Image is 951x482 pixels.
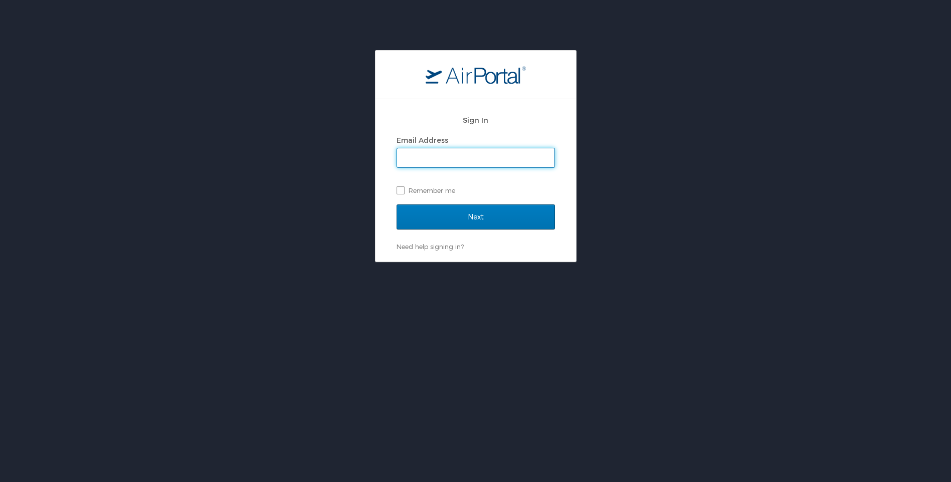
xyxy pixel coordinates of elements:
[397,183,555,198] label: Remember me
[426,66,526,84] img: logo
[397,204,555,229] input: Next
[397,114,555,126] h2: Sign In
[397,136,448,144] label: Email Address
[397,243,464,251] a: Need help signing in?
